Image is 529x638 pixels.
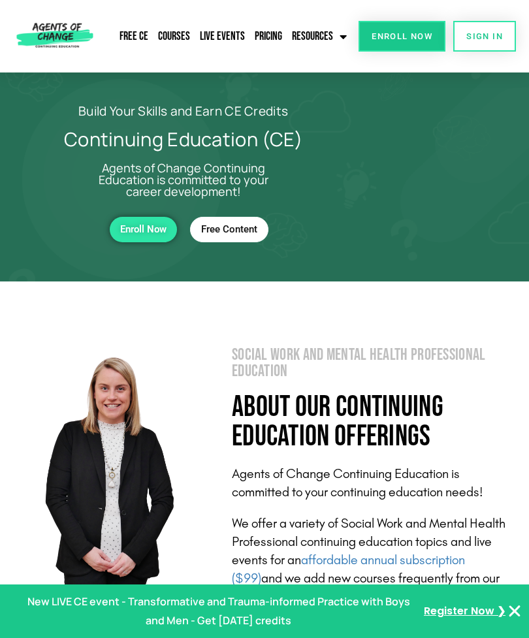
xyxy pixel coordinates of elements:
p: New LIVE CE event - Transformative and Trauma-informed Practice with Boys and Men - Get [DATE] cr... [24,592,413,630]
a: affordable annual subscription ($99) [232,552,465,586]
span: Free Content [201,224,257,235]
a: Register Now ❯ [424,602,505,621]
h1: Continuing Education (CE) [33,130,334,149]
span: SIGN IN [466,32,503,40]
span: Enroll Now [120,224,167,235]
a: Enroll Now [359,21,445,52]
h2: Build Your Skills and Earn CE Credits [33,105,334,117]
h2: Social Work and Mental Health Professional Education [232,347,513,379]
a: Free CE [116,22,152,52]
a: Pricing [251,22,285,52]
span: Agents of Change Continuing Education is committed to your continuing education needs! [232,466,483,500]
nav: Menu [114,22,350,52]
a: Resources [289,22,350,52]
a: SIGN IN [453,21,516,52]
a: Free Content [190,217,268,242]
span: Enroll Now [372,32,432,40]
a: Enroll Now [110,217,177,242]
h4: About Our Continuing Education Offerings [232,392,513,451]
p: Agents of Change Continuing Education is committed to your career development! [91,162,276,197]
button: Close Banner [507,603,522,619]
a: Courses [155,22,193,52]
a: Live Events [197,22,248,52]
